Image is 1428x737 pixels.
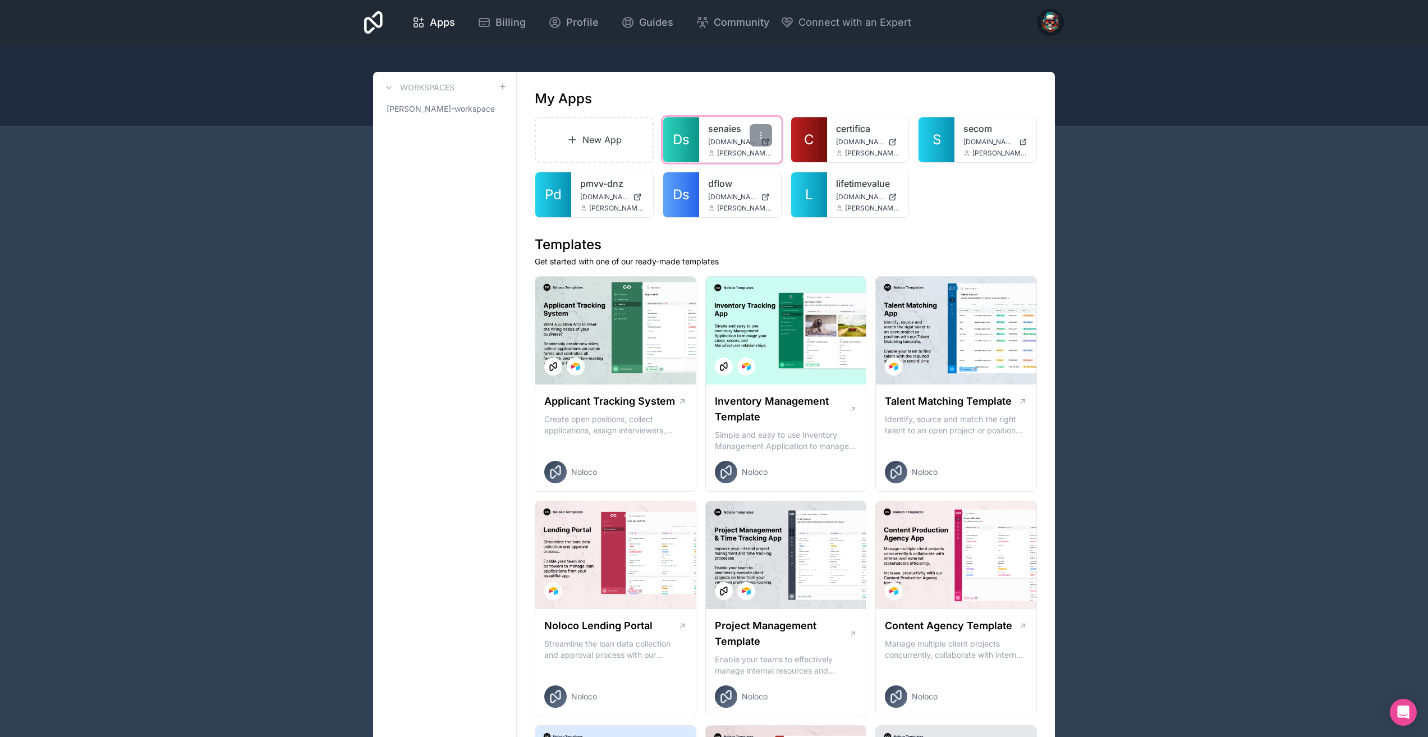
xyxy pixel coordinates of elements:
[919,117,954,162] a: S
[673,131,690,149] span: Ds
[539,10,608,35] a: Profile
[495,15,526,30] span: Billing
[715,429,857,452] p: Simple and easy to use Inventory Management Application to manage your stock, orders and Manufact...
[566,15,599,30] span: Profile
[742,587,751,596] img: Airtable Logo
[885,618,1012,634] h1: Content Agency Template
[612,10,682,35] a: Guides
[836,193,900,202] a: [DOMAIN_NAME]
[387,103,495,115] span: [PERSON_NAME]-workspace
[549,587,558,596] img: Airtable Logo
[804,131,814,149] span: C
[885,638,1027,661] p: Manage multiple client projects concurrently, collaborate with internal and external stakeholders...
[963,138,1027,147] a: [DOMAIN_NAME]
[535,256,1037,267] p: Get started with one of our ready-made templates
[889,362,898,371] img: Airtable Logo
[742,362,751,371] img: Airtable Logo
[791,117,827,162] a: C
[535,117,654,163] a: New App
[791,172,827,217] a: L
[836,122,900,135] a: certifica
[544,638,687,661] p: Streamline the loan data collection and approval process with our Lending Portal template.
[580,177,644,190] a: pmvv-dnz
[798,15,911,30] span: Connect with an Expert
[687,10,778,35] a: Community
[912,466,938,478] span: Noloco
[805,186,813,204] span: L
[469,10,535,35] a: Billing
[717,149,772,158] span: [PERSON_NAME][EMAIL_ADDRESS][DOMAIN_NAME]
[845,204,900,213] span: [PERSON_NAME][EMAIL_ADDRESS][DOMAIN_NAME]
[673,186,690,204] span: Ds
[580,193,628,202] span: [DOMAIN_NAME]
[571,362,580,371] img: Airtable Logo
[535,236,1037,254] h1: Templates
[708,193,772,202] a: [DOMAIN_NAME]
[663,117,699,162] a: Ds
[571,691,597,702] span: Noloco
[972,149,1027,158] span: [PERSON_NAME][EMAIL_ADDRESS][DOMAIN_NAME]
[589,204,644,213] span: [PERSON_NAME][EMAIL_ADDRESS][DOMAIN_NAME]
[715,393,850,425] h1: Inventory Management Template
[382,99,507,119] a: [PERSON_NAME]-workspace
[912,691,938,702] span: Noloco
[963,122,1027,135] a: secom
[382,81,454,94] a: Workspaces
[963,138,1014,147] span: [DOMAIN_NAME]
[780,15,911,30] button: Connect with an Expert
[885,414,1027,436] p: Identify, source and match the right talent to an open project or position with our Talent Matchi...
[715,654,857,676] p: Enable your teams to effectively manage internal resources and execute client projects on time.
[663,172,699,217] a: Ds
[889,587,898,596] img: Airtable Logo
[535,172,571,217] a: Pd
[571,466,597,478] span: Noloco
[714,15,769,30] span: Community
[580,193,644,202] a: [DOMAIN_NAME]
[742,466,768,478] span: Noloco
[715,618,849,649] h1: Project Management Template
[845,149,900,158] span: [PERSON_NAME][EMAIL_ADDRESS][DOMAIN_NAME]
[708,177,772,190] a: dflow
[544,414,687,436] p: Create open positions, collect applications, assign interviewers, centralise candidate feedback a...
[742,691,768,702] span: Noloco
[836,138,884,147] span: [DOMAIN_NAME]
[544,393,675,409] h1: Applicant Tracking System
[545,186,562,204] span: Pd
[708,122,772,135] a: senaies
[885,393,1012,409] h1: Talent Matching Template
[836,138,900,147] a: [DOMAIN_NAME]
[430,15,455,30] span: Apps
[836,193,884,202] span: [DOMAIN_NAME]
[403,10,464,35] a: Apps
[639,15,673,30] span: Guides
[708,138,756,147] span: [DOMAIN_NAME]
[400,82,454,93] h3: Workspaces
[1390,699,1417,726] div: Open Intercom Messenger
[535,90,592,108] h1: My Apps
[836,177,900,190] a: lifetimevalue
[933,131,941,149] span: S
[708,193,756,202] span: [DOMAIN_NAME]
[544,618,653,634] h1: Noloco Lending Portal
[717,204,772,213] span: [PERSON_NAME][EMAIL_ADDRESS][DOMAIN_NAME]
[708,138,772,147] a: [DOMAIN_NAME]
